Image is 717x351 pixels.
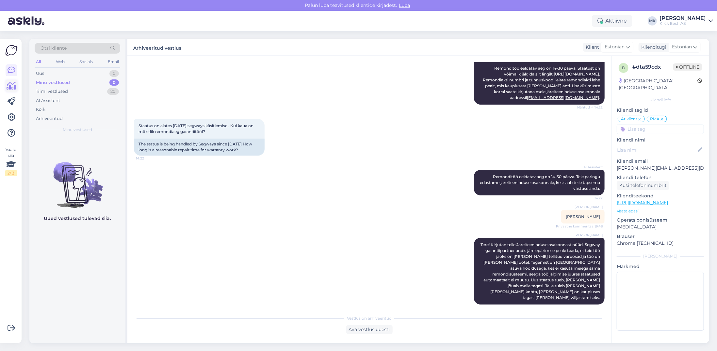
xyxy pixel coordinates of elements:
[639,44,666,51] div: Klienditugi
[136,156,160,161] span: 14:22
[660,16,713,26] a: [PERSON_NAME]Klick Eesti AS
[617,200,668,206] a: [URL][DOMAIN_NAME]
[578,196,603,201] span: 14:22
[29,150,125,209] img: No chats
[36,106,45,113] div: Kõik
[109,79,119,86] div: 0
[5,170,17,176] div: 2 / 3
[35,58,42,66] div: All
[106,58,120,66] div: Email
[554,72,599,76] a: [URL][DOMAIN_NAME]
[617,137,704,143] p: Kliendi nimi
[566,214,600,219] span: [PERSON_NAME]
[673,63,702,71] span: Offline
[78,58,94,66] div: Socials
[617,208,704,214] p: Vaata edasi ...
[139,123,254,134] span: Staatus on alates [DATE] segways käsitlemisel. Kui kaua on mõistlik remondiaeg garantiitööl?
[44,215,111,222] p: Uued vestlused tulevad siia.
[617,158,704,165] p: Kliendi email
[617,224,704,230] p: [MEDICAL_DATA]
[36,88,68,95] div: Tiimi vestlused
[36,115,63,122] div: Arhiveeritud
[617,181,669,190] div: Küsi telefoninumbrit
[107,88,119,95] div: 20
[5,44,18,57] img: Askly Logo
[660,16,706,21] div: [PERSON_NAME]
[617,146,696,154] input: Lisa nimi
[617,97,704,103] div: Kliendi info
[575,233,603,238] span: [PERSON_NAME]
[481,242,601,300] span: Tere! Kirjutan teile Järelteeninduse osakonnast nüüd. Segway garantiipartner andis järelepärimise...
[5,147,17,176] div: Vaata siia
[63,127,92,133] span: Minu vestlused
[577,105,603,110] span: Nähtud ✓ 14:22
[617,192,704,199] p: Klienditeekond
[55,58,66,66] div: Web
[617,253,704,259] div: [PERSON_NAME]
[134,139,265,156] div: The status is being handled by Segways since [DATE] How long is a reasonable repair time for warr...
[583,44,599,51] div: Klient
[109,70,119,77] div: 0
[617,263,704,270] p: Märkmed
[578,165,603,170] span: AI Assistent
[617,240,704,247] p: Chrome [TECHNICAL_ID]
[36,97,60,104] div: AI Assistent
[480,174,601,191] span: Remonditöö eeldatav aeg on 14-30 päeva. Teie päringu edastame järelteeninduse osakonnale, kes saa...
[36,79,70,86] div: Minu vestlused
[592,15,632,27] div: Aktiivne
[133,43,181,52] label: Arhiveeritud vestlus
[617,124,704,134] input: Lisa tag
[556,224,603,229] span: Privaatne kommentaar | 9:48
[347,315,392,321] span: Vestlus on arhiveeritud
[617,233,704,240] p: Brauser
[527,95,599,100] a: [EMAIL_ADDRESS][DOMAIN_NAME]
[617,107,704,114] p: Kliendi tag'id
[648,16,657,25] div: MK
[617,217,704,224] p: Operatsioonisüsteem
[36,70,44,77] div: Uus
[617,174,704,181] p: Kliendi telefon
[621,117,637,121] span: Äriklient
[660,21,706,26] div: Klick Eesti AS
[622,65,625,70] span: d
[578,305,603,310] span: 11:46
[632,63,673,71] div: # dta59cdx
[650,117,660,121] span: RMA
[605,43,625,51] span: Estonian
[672,43,692,51] span: Estonian
[619,77,697,91] div: [GEOGRAPHIC_DATA], [GEOGRAPHIC_DATA]
[397,2,412,8] span: Luba
[41,45,67,52] span: Otsi kliente
[575,205,603,209] span: [PERSON_NAME]
[346,325,393,334] div: Ava vestlus uuesti
[617,165,704,172] p: [PERSON_NAME][EMAIL_ADDRESS][DOMAIN_NAME]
